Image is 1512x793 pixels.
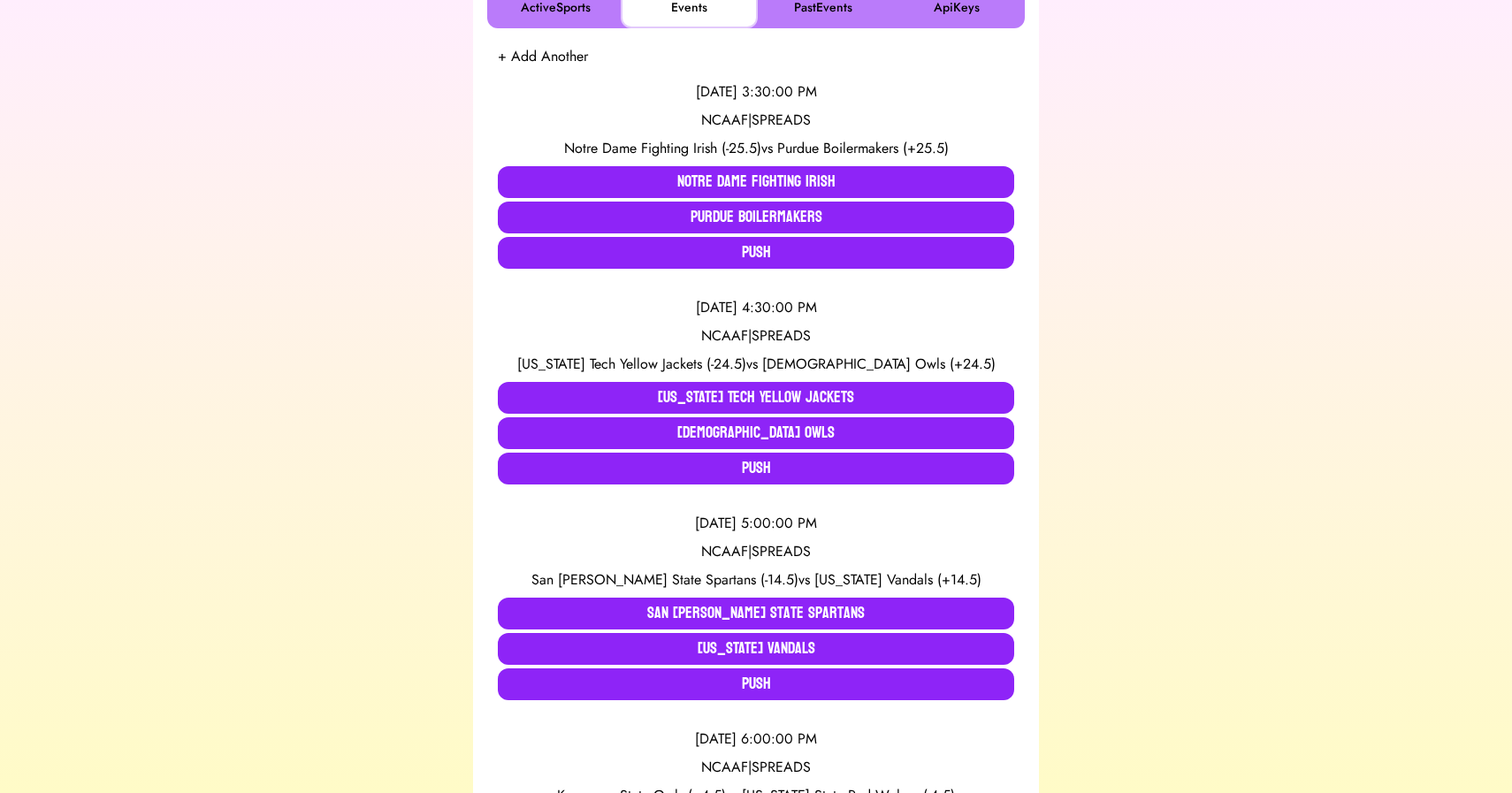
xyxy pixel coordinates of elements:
[498,110,1014,131] div: NCAAF | SPREADS
[777,138,949,158] span: Purdue Boilermakers (+25.5)
[498,81,1014,103] div: [DATE] 3:30:00 PM
[498,354,1014,375] div: vs
[498,237,1014,269] button: Push
[517,354,746,374] span: [US_STATE] Tech Yellow Jackets (-24.5)
[498,325,1014,347] div: NCAAF | SPREADS
[814,569,981,590] span: [US_STATE] Vandals (+14.5)
[762,354,996,374] span: [DEMOGRAPHIC_DATA] Owls (+24.5)
[498,633,1014,665] button: [US_STATE] Vandals
[498,728,1014,750] div: [DATE] 6:00:00 PM
[498,166,1014,198] button: Notre Dame Fighting Irish
[531,569,798,590] span: San [PERSON_NAME] State Spartans (-14.5)
[498,569,1014,591] div: vs
[498,382,1014,414] button: [US_STATE] Tech Yellow Jackets
[498,297,1014,318] div: [DATE] 4:30:00 PM
[498,417,1014,449] button: [DEMOGRAPHIC_DATA] Owls
[564,138,761,158] span: Notre Dame Fighting Irish (-25.5)
[498,668,1014,700] button: Push
[498,513,1014,534] div: [DATE] 5:00:00 PM
[498,757,1014,778] div: NCAAF | SPREADS
[498,202,1014,233] button: Purdue Boilermakers
[498,453,1014,484] button: Push
[498,138,1014,159] div: vs
[498,46,588,67] button: + Add Another
[498,541,1014,562] div: NCAAF | SPREADS
[498,598,1014,629] button: San [PERSON_NAME] State Spartans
